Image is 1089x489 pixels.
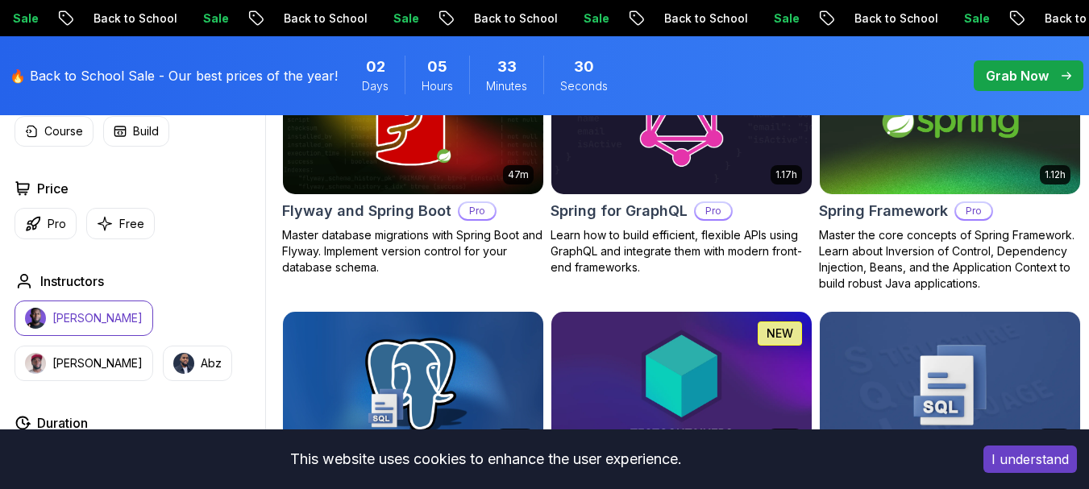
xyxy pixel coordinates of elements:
img: Up and Running with SQL and Databases card [820,312,1080,458]
span: 5 Hours [427,56,447,78]
p: Back to School [271,10,380,27]
p: Abz [201,355,222,371]
img: Testcontainers with Java card [551,312,812,458]
p: Master database migrations with Spring Boot and Flyway. Implement version control for your databa... [282,227,544,276]
p: Pro [956,203,991,219]
button: Accept cookies [983,445,1077,473]
button: Free [86,208,155,239]
p: Back to School [461,10,571,27]
p: Back to School [81,10,190,27]
button: Build [103,116,169,147]
h2: Flyway and Spring Boot [282,200,451,222]
img: instructor img [173,353,194,374]
p: Back to School [651,10,761,27]
p: Sale [190,10,242,27]
p: Sale [761,10,813,27]
span: 2 Days [366,56,385,78]
h2: Price [37,179,69,198]
p: Sale [571,10,622,27]
p: Pro [459,203,495,219]
h2: Spring Framework [819,200,948,222]
p: Learn how to build efficient, flexible APIs using GraphQL and integrate them with modern front-en... [551,227,813,276]
img: SQL and Databases Fundamentals card [283,312,543,458]
span: Hours [422,78,453,94]
button: Pro [15,208,77,239]
span: Days [362,78,389,94]
p: Sale [380,10,432,27]
p: NEW [767,325,793,342]
img: Flyway and Spring Boot card [283,49,543,195]
img: instructor img [25,308,46,329]
p: 🔥 Back to School Sale - Our best prices of the year! [10,66,338,85]
h2: Duration [37,413,88,433]
p: Free [119,216,144,232]
span: Minutes [486,78,527,94]
span: Seconds [560,78,608,94]
button: Course [15,116,94,147]
p: 1.12h [1045,168,1066,181]
p: Sale [951,10,1003,27]
img: instructor img [25,353,46,374]
img: Spring for GraphQL card [551,49,812,195]
p: [PERSON_NAME] [52,310,143,326]
p: Master the core concepts of Spring Framework. Learn about Inversion of Control, Dependency Inject... [819,227,1081,292]
button: instructor img[PERSON_NAME] [15,346,153,381]
p: Build [133,123,159,139]
div: This website uses cookies to enhance the user experience. [12,441,959,477]
p: 47m [508,168,529,181]
p: Pro [48,216,66,232]
p: 1.17h [775,168,797,181]
p: Pro [696,203,731,219]
a: Flyway and Spring Boot card47mFlyway and Spring BootProMaster database migrations with Spring Boo... [282,48,544,276]
p: Grab Now [986,66,1049,85]
button: instructor img[PERSON_NAME] [15,300,153,336]
a: Spring Framework card1.12hSpring FrameworkProMaster the core concepts of Spring Framework. Learn ... [819,48,1081,292]
p: Back to School [842,10,951,27]
p: Course [44,123,83,139]
h2: Spring for GraphQL [551,200,688,222]
img: Spring Framework card [820,49,1080,195]
h2: Instructors [40,271,104,291]
span: 30 Seconds [574,56,594,78]
p: [PERSON_NAME] [52,355,143,371]
a: Spring for GraphQL card1.17hSpring for GraphQLProLearn how to build efficient, flexible APIs usin... [551,48,813,276]
button: instructor imgAbz [163,346,232,381]
span: 33 Minutes [497,56,517,78]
